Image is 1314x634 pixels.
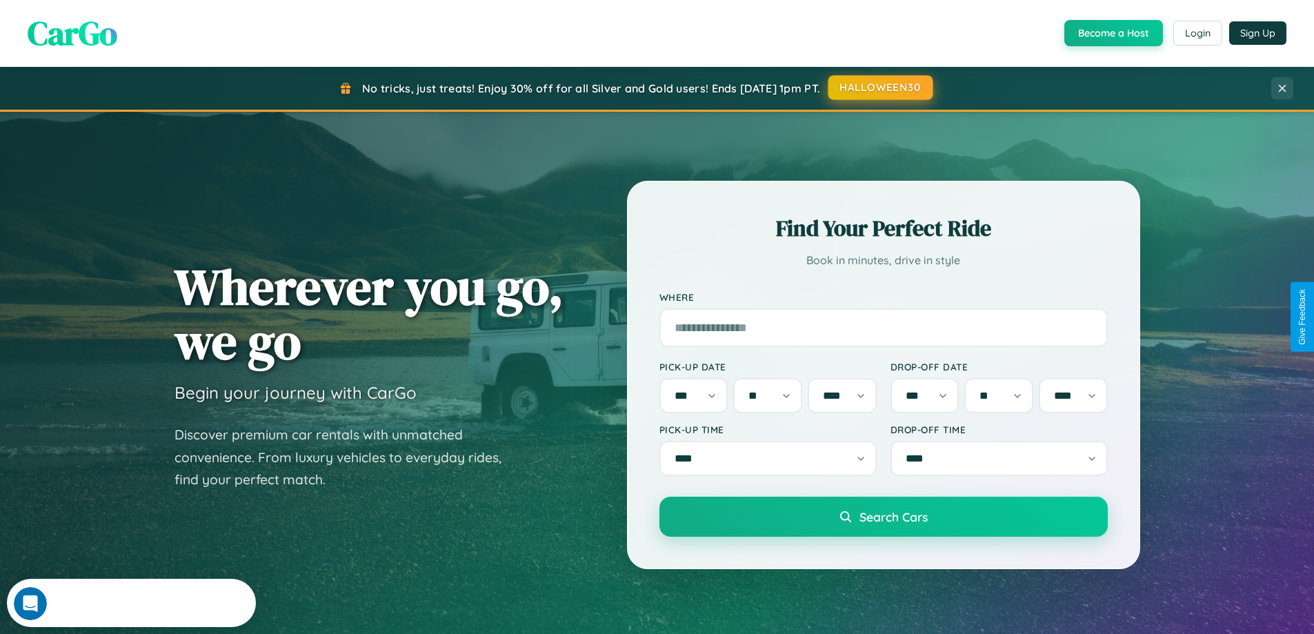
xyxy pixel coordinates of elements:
[14,587,47,620] iframe: Intercom live chat
[859,509,928,524] span: Search Cars
[890,361,1108,373] label: Drop-off Date
[890,424,1108,435] label: Drop-off Time
[828,75,933,100] button: HALLOWEEN30
[659,497,1108,537] button: Search Cars
[1229,21,1286,45] button: Sign Up
[1297,289,1307,345] div: Give Feedback
[175,424,519,491] p: Discover premium car rentals with unmatched convenience. From luxury vehicles to everyday rides, ...
[7,579,256,627] iframe: Intercom live chat discovery launcher
[362,81,820,95] span: No tricks, just treats! Enjoy 30% off for all Silver and Gold users! Ends [DATE] 1pm PT.
[175,259,564,368] h1: Wherever you go, we go
[28,10,117,56] span: CarGo
[1173,21,1222,46] button: Login
[175,382,417,403] h3: Begin your journey with CarGo
[659,213,1108,244] h2: Find Your Perfect Ride
[1064,20,1163,46] button: Become a Host
[659,361,877,373] label: Pick-up Date
[659,424,877,435] label: Pick-up Time
[659,291,1108,303] label: Where
[659,250,1108,270] p: Book in minutes, drive in style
